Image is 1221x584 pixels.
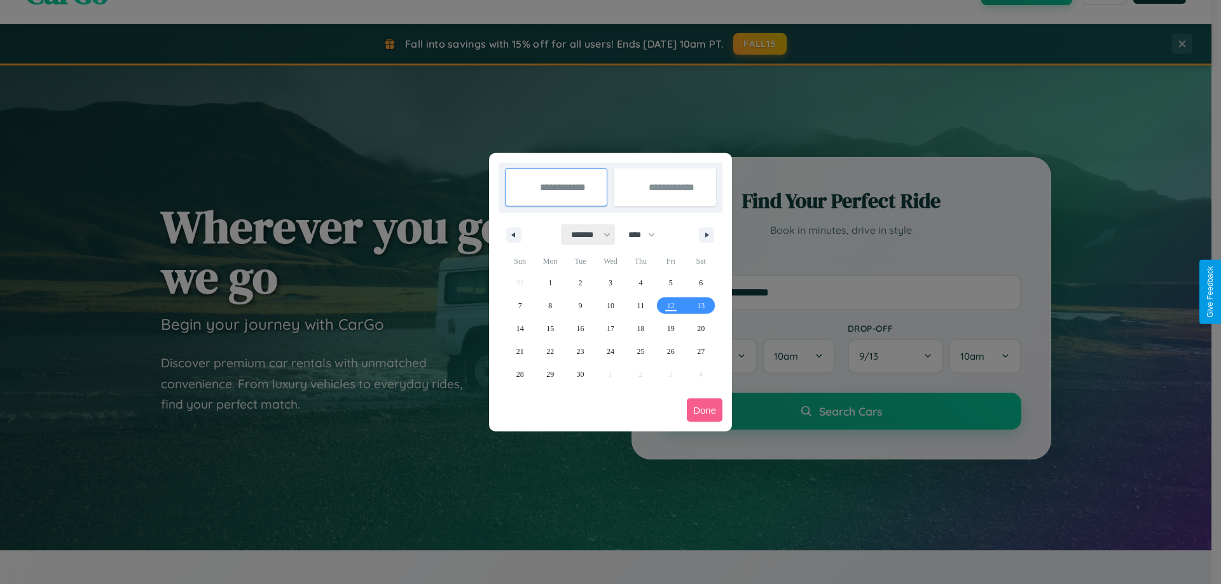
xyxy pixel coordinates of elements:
button: 20 [686,317,716,340]
span: 9 [579,294,583,317]
span: Tue [565,251,595,271]
button: 9 [565,294,595,317]
span: 6 [699,271,703,294]
button: 2 [565,271,595,294]
span: Sat [686,251,716,271]
button: 7 [505,294,535,317]
span: 21 [516,340,524,363]
button: 15 [535,317,565,340]
span: 2 [579,271,583,294]
span: Mon [535,251,565,271]
span: 29 [546,363,554,386]
div: Give Feedback [1206,266,1215,318]
span: 24 [607,340,614,363]
span: 16 [577,317,584,340]
button: 4 [626,271,656,294]
span: 20 [697,317,705,340]
button: 22 [535,340,565,363]
span: Fri [656,251,686,271]
button: 25 [626,340,656,363]
button: 13 [686,294,716,317]
span: Thu [626,251,656,271]
span: 8 [548,294,552,317]
span: Wed [595,251,625,271]
button: 18 [626,317,656,340]
span: 23 [577,340,584,363]
span: 11 [637,294,645,317]
button: 11 [626,294,656,317]
span: 4 [638,271,642,294]
button: 26 [656,340,686,363]
span: 26 [667,340,675,363]
span: 18 [637,317,644,340]
span: 3 [609,271,612,294]
button: 8 [535,294,565,317]
span: 17 [607,317,614,340]
button: 29 [535,363,565,386]
button: 6 [686,271,716,294]
button: 24 [595,340,625,363]
span: 28 [516,363,524,386]
button: 3 [595,271,625,294]
button: 16 [565,317,595,340]
button: Done [687,398,722,422]
button: 10 [595,294,625,317]
span: 5 [669,271,673,294]
button: 27 [686,340,716,363]
span: 30 [577,363,584,386]
span: 19 [667,317,675,340]
span: 7 [518,294,522,317]
button: 17 [595,317,625,340]
button: 19 [656,317,686,340]
button: 1 [535,271,565,294]
button: 28 [505,363,535,386]
span: 13 [697,294,705,317]
span: 22 [546,340,554,363]
span: 27 [697,340,705,363]
button: 5 [656,271,686,294]
button: 30 [565,363,595,386]
span: 1 [548,271,552,294]
span: 10 [607,294,614,317]
span: 25 [637,340,644,363]
span: 14 [516,317,524,340]
button: 14 [505,317,535,340]
button: 12 [656,294,686,317]
button: 21 [505,340,535,363]
span: Sun [505,251,535,271]
span: 12 [667,294,675,317]
span: 15 [546,317,554,340]
button: 23 [565,340,595,363]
